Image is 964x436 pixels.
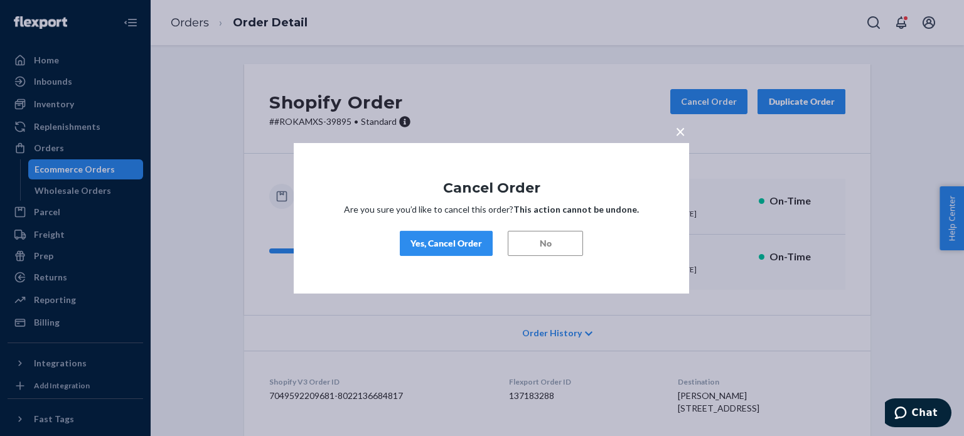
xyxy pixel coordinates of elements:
[410,237,482,250] div: Yes, Cancel Order
[400,231,493,256] button: Yes, Cancel Order
[331,203,651,216] p: Are you sure you’d like to cancel this order?
[675,120,685,141] span: ×
[331,180,651,195] h1: Cancel Order
[513,204,639,215] strong: This action cannot be undone.
[508,231,583,256] button: No
[885,398,951,430] iframe: Opens a widget where you can chat to one of our agents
